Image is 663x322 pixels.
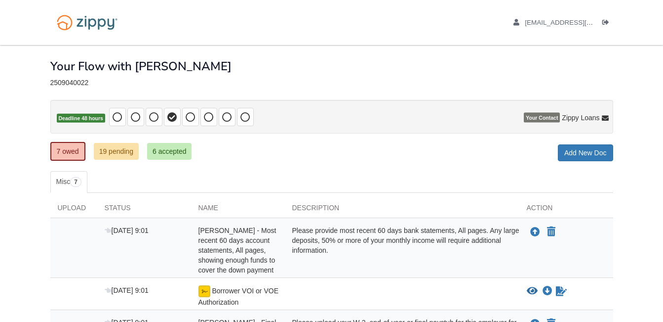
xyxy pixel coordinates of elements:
div: Action [519,203,613,218]
span: Deadline 48 hours [57,114,105,123]
div: 2509040022 [50,79,613,87]
span: Your Contact [524,113,560,123]
a: edit profile [513,19,638,29]
button: Upload Barbara Coulter - Most recent 60 days account statements, All pages, showing enough funds ... [529,226,541,238]
span: Borrower VOI or VOE Authorization [198,287,278,306]
div: Status [97,203,191,218]
span: [DATE] 9:01 [105,227,149,234]
div: Name [191,203,285,218]
a: 6 accepted [147,143,192,160]
div: Please provide most recent 60 days bank statements, All pages. Any large deposits, 50% or more of... [285,226,519,275]
a: Add New Doc [558,144,613,161]
div: Upload [50,203,97,218]
span: 7 [70,177,81,187]
button: Declare Barbara Coulter - Most recent 60 days account statements, All pages, showing enough funds... [546,226,556,238]
span: tcbarb10@aol.com [525,19,638,26]
span: [DATE] 9:01 [105,286,149,294]
img: Ready for you to esign [198,285,210,297]
a: 7 owed [50,142,85,161]
h1: Your Flow with [PERSON_NAME] [50,60,232,73]
a: Log out [602,19,613,29]
span: [PERSON_NAME] - Most recent 60 days account statements, All pages, showing enough funds to cover ... [198,227,276,274]
button: View Borrower VOI or VOE Authorization [527,286,538,296]
a: Download Borrower VOI or VOE Authorization [543,287,552,295]
img: Logo [50,10,124,35]
a: Misc [50,171,87,193]
a: 19 pending [94,143,139,160]
div: Description [285,203,519,218]
span: Zippy Loans [562,113,599,123]
a: Sign Form [555,285,568,297]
